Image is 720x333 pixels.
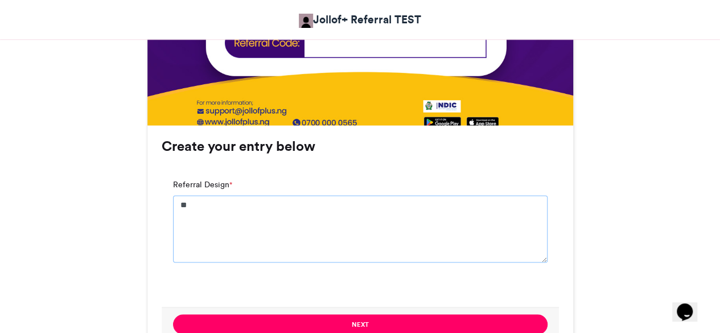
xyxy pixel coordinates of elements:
[173,179,232,191] label: Referral Design
[299,14,313,28] img: Jollof+ Referral TEST
[162,139,559,153] h3: Create your entry below
[299,11,421,28] a: Jollof+ Referral TEST
[672,287,709,322] iframe: chat widget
